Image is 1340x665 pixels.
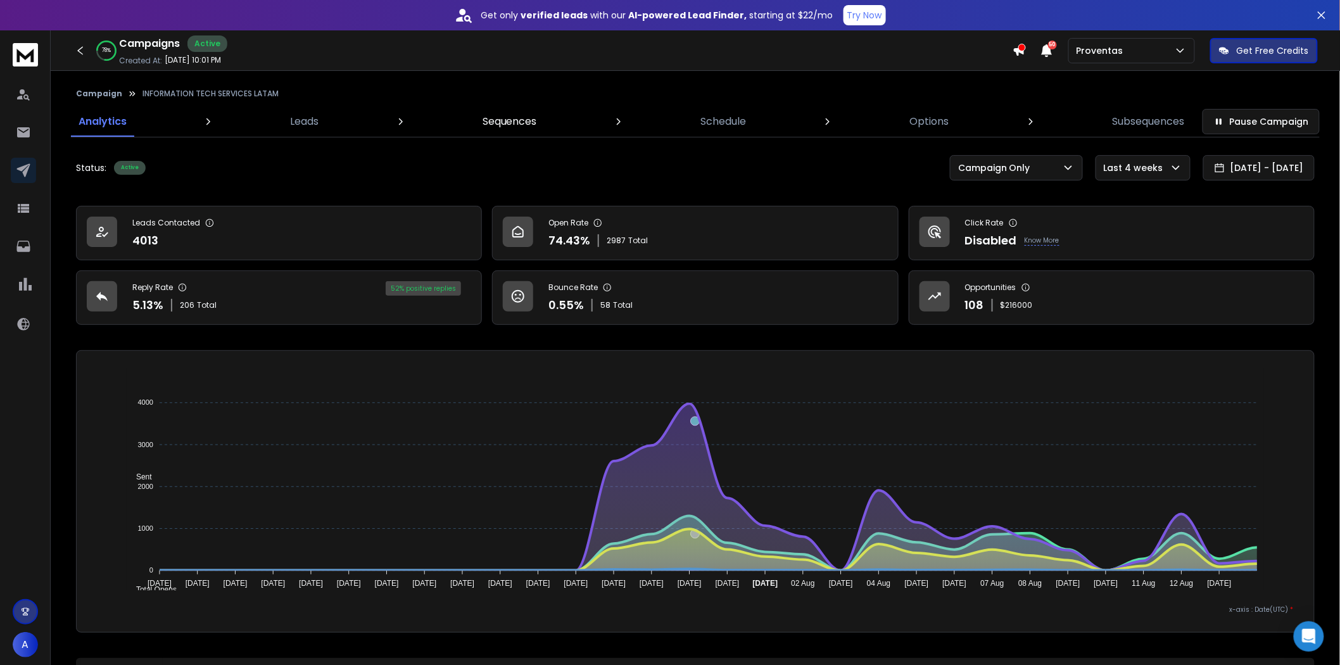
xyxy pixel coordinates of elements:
tspan: [DATE] [602,579,626,588]
p: Campaign Only [958,161,1035,174]
div: 52 % positive replies [386,281,461,296]
tspan: [DATE] [1056,579,1080,588]
p: Sequences [483,114,537,129]
tspan: 2000 [138,483,153,490]
p: Leads Contacted [132,218,200,228]
p: 4013 [132,232,158,250]
p: Opportunities [965,282,1016,293]
button: A [13,632,38,657]
tspan: [DATE] [413,579,437,588]
tspan: 0 [149,567,153,574]
tspan: [DATE] [829,579,853,588]
tspan: 08 Aug [1018,579,1042,588]
a: Opportunities108$216000 [909,270,1315,325]
tspan: [DATE] [1094,579,1118,588]
tspan: [DATE] [148,579,172,588]
a: Sequences [475,106,545,137]
p: 74.43 % [548,232,590,250]
a: Reply Rate5.13%206Total52% positive replies [76,270,482,325]
p: Schedule [700,114,746,129]
p: 5.13 % [132,296,163,314]
p: 78 % [102,47,111,54]
tspan: [DATE] [678,579,702,588]
p: Disabled [965,232,1017,250]
p: Try Now [847,9,882,22]
tspan: [DATE] [943,579,967,588]
p: 108 [965,296,984,314]
tspan: [DATE] [299,579,323,588]
p: 0.55 % [548,296,584,314]
span: 50 [1048,41,1057,49]
tspan: 1000 [138,524,153,532]
tspan: 12 Aug [1170,579,1194,588]
tspan: [DATE] [753,579,778,588]
img: logo [13,43,38,66]
span: Total Opens [127,585,177,594]
tspan: [DATE] [905,579,929,588]
tspan: 4000 [138,399,153,407]
p: Open Rate [548,218,588,228]
p: Options [910,114,949,129]
tspan: 04 Aug [867,579,890,588]
p: x-axis : Date(UTC) [97,605,1294,614]
div: Open Intercom Messenger [1294,621,1324,652]
div: Active [187,35,227,52]
a: Bounce Rate0.55%58Total [492,270,898,325]
tspan: [DATE] [526,579,550,588]
tspan: [DATE] [186,579,210,588]
span: Sent [127,472,152,481]
p: Bounce Rate [548,282,598,293]
button: [DATE] - [DATE] [1203,155,1315,180]
strong: AI-powered Lead Finder, [629,9,747,22]
span: Total [197,300,217,310]
div: Active [114,161,146,175]
tspan: [DATE] [488,579,512,588]
p: $ 216000 [1001,300,1033,310]
a: Analytics [71,106,134,137]
p: Status: [76,161,106,174]
p: Last 4 weeks [1104,161,1168,174]
button: Pause Campaign [1203,109,1320,134]
span: 206 [180,300,194,310]
p: Get only with our starting at $22/mo [481,9,833,22]
strong: verified leads [521,9,588,22]
tspan: [DATE] [564,579,588,588]
tspan: 07 Aug [981,579,1004,588]
h1: Campaigns [119,36,180,51]
tspan: [DATE] [640,579,664,588]
tspan: 3000 [138,441,153,448]
a: Leads Contacted4013 [76,206,482,260]
p: Proventas [1077,44,1128,57]
tspan: 02 Aug [792,579,815,588]
p: Know More [1025,236,1059,246]
p: Leads [290,114,319,129]
p: Subsequences [1113,114,1185,129]
p: Get Free Credits [1237,44,1309,57]
p: Created At: [119,56,162,66]
tspan: [DATE] [337,579,361,588]
a: Click RateDisabledKnow More [909,206,1315,260]
tspan: [DATE] [1208,579,1232,588]
tspan: [DATE] [224,579,248,588]
button: Campaign [76,89,122,99]
p: [DATE] 10:01 PM [165,55,221,65]
a: Options [902,106,957,137]
a: Schedule [693,106,754,137]
a: Open Rate74.43%2987Total [492,206,898,260]
tspan: [DATE] [716,579,740,588]
span: 2987 [607,236,626,246]
p: Analytics [79,114,127,129]
span: Total [613,300,633,310]
button: Get Free Credits [1210,38,1318,63]
span: 58 [600,300,610,310]
span: Total [628,236,648,246]
tspan: [DATE] [451,579,475,588]
a: Subsequences [1105,106,1192,137]
tspan: [DATE] [375,579,399,588]
a: Leads [282,106,326,137]
button: Try Now [844,5,886,25]
p: Click Rate [965,218,1004,228]
tspan: [DATE] [262,579,286,588]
